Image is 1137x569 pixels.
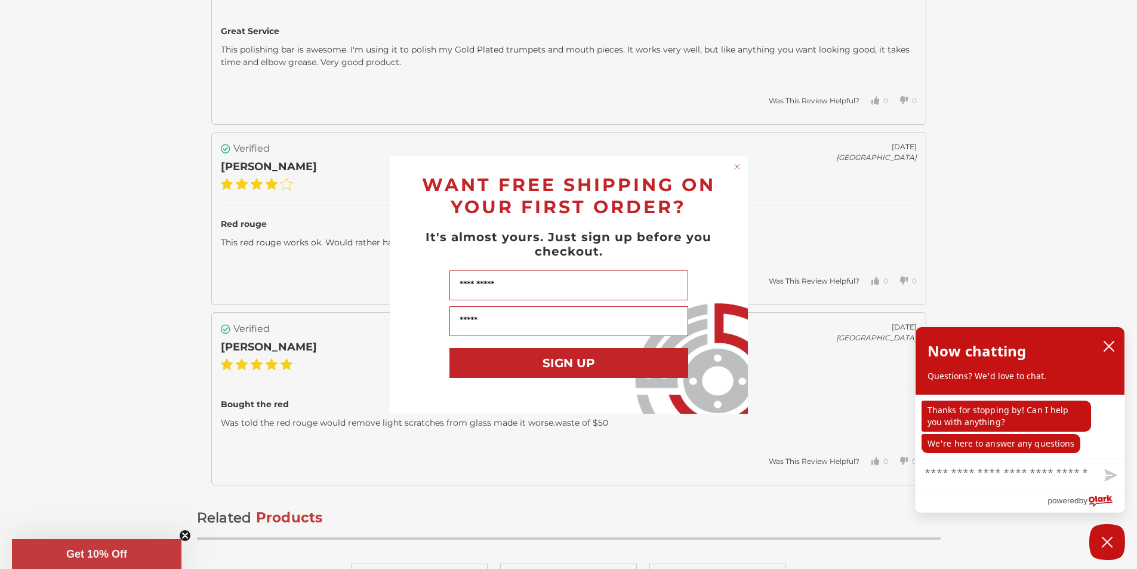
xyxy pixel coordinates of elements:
button: Send message [1095,462,1124,490]
span: powered [1047,493,1079,508]
p: We're here to answer any questions [922,434,1080,453]
span: by [1079,493,1087,508]
p: Thanks for stopping by! Can I help you with anything? [922,401,1091,432]
button: Close Chatbox [1089,524,1125,560]
a: Powered by Olark [1047,490,1124,512]
button: Close dialog [731,161,743,173]
button: close chatbox [1099,337,1118,355]
div: chat [916,395,1124,458]
h2: Now chatting [928,339,1026,363]
button: SIGN UP [449,348,688,378]
div: olark chatbox [915,327,1125,513]
p: Questions? We'd love to chat. [928,370,1113,382]
span: WANT FREE SHIPPING ON YOUR FIRST ORDER? [422,174,716,218]
span: It's almost yours. Just sign up before you checkout. [426,230,711,259]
